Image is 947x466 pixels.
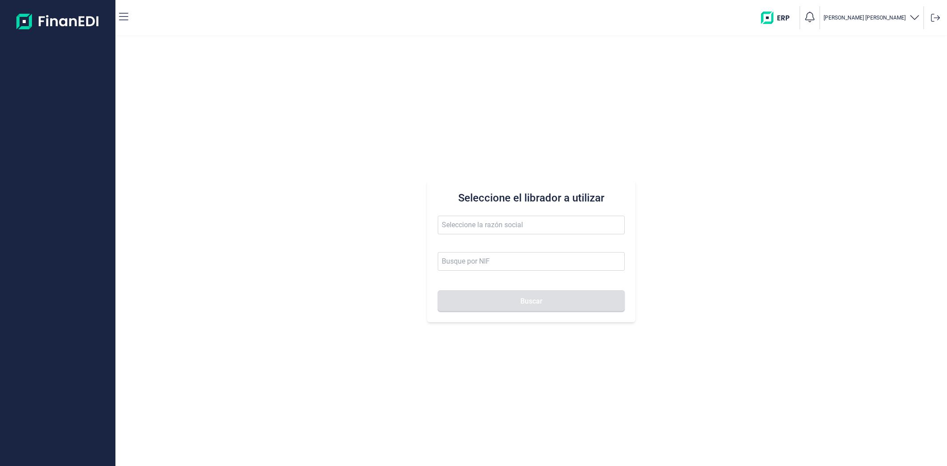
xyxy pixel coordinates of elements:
[824,14,906,21] p: [PERSON_NAME] [PERSON_NAME]
[824,12,920,24] button: [PERSON_NAME] [PERSON_NAME]
[438,252,624,271] input: Busque por NIF
[438,191,624,205] h3: Seleccione el librador a utilizar
[438,216,624,234] input: Seleccione la razón social
[761,12,796,24] img: erp
[438,290,624,312] button: Buscar
[16,7,99,36] img: Logo de aplicación
[520,298,543,304] span: Buscar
